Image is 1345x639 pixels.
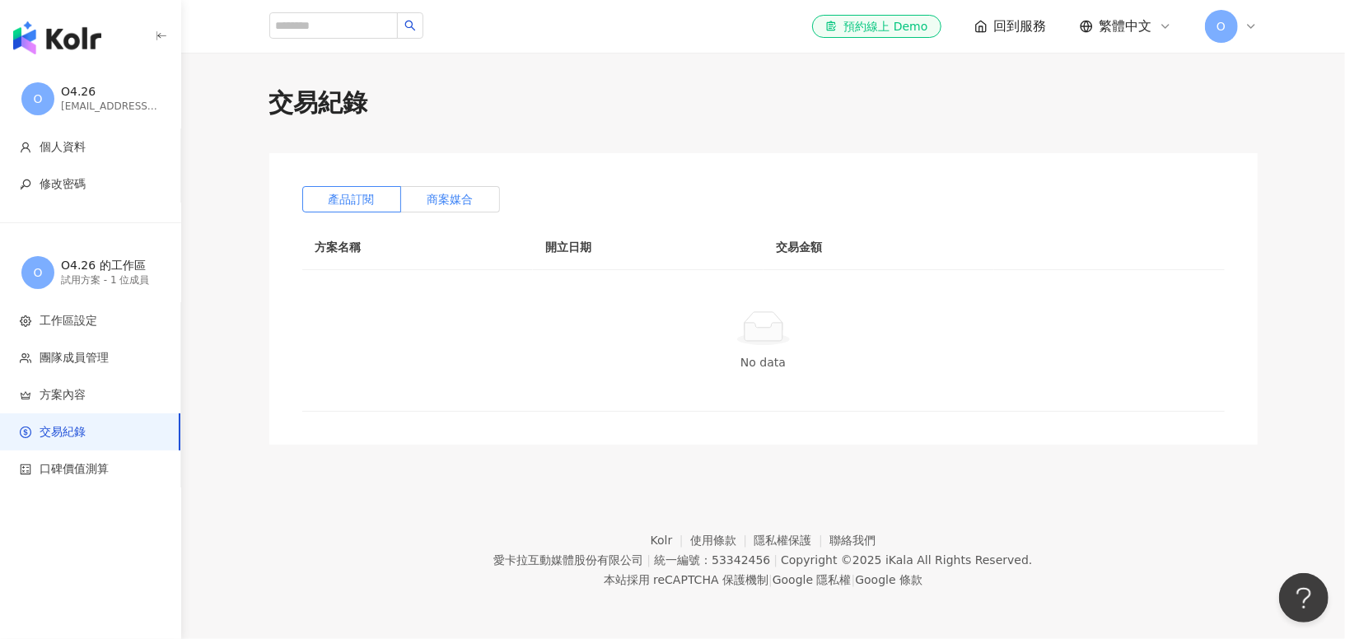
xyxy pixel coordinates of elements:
span: | [647,553,651,567]
span: 方案內容 [40,387,86,403]
th: 方案名稱 [302,225,533,270]
div: Copyright © 2025 All Rights Reserved. [781,553,1032,567]
iframe: Help Scout Beacon - Open [1279,573,1329,623]
span: calculator [20,464,31,475]
span: | [852,573,856,586]
div: O4.26 的工作區 [61,258,160,274]
div: [EMAIL_ADDRESS][DOMAIN_NAME] [61,100,160,114]
span: 工作區設定 [40,313,97,329]
span: O [33,264,42,282]
span: search [404,20,416,31]
span: 本站採用 reCAPTCHA 保護機制 [604,570,922,590]
div: 交易紀錄 [269,86,1258,120]
a: Kolr [651,534,690,547]
span: 修改密碼 [40,176,86,193]
div: 預約線上 Demo [825,18,927,35]
img: logo [13,21,101,54]
span: dollar [20,427,31,438]
a: Google 隱私權 [773,573,852,586]
a: 隱私權保護 [754,534,830,547]
span: 產品訂閱 [329,193,375,206]
div: 愛卡拉互動媒體股份有限公司 [493,553,643,567]
a: Google 條款 [855,573,922,586]
th: 交易金額 [764,225,994,270]
span: 個人資料 [40,139,86,156]
div: 統一編號：53342456 [654,553,770,567]
span: O [33,90,42,108]
a: iKala [885,553,913,567]
a: 使用條款 [690,534,754,547]
div: 試用方案 - 1 位成員 [61,273,160,287]
div: No data [322,353,1205,371]
span: 口碑價值測算 [40,461,109,478]
a: 回到服務 [974,17,1047,35]
span: 交易紀錄 [40,424,86,441]
span: user [20,142,31,153]
span: key [20,179,31,190]
span: O [1217,17,1226,35]
span: 回到服務 [994,17,1047,35]
th: 開立日期 [533,225,764,270]
span: 繁體中文 [1100,17,1152,35]
a: 預約線上 Demo [812,15,941,38]
div: O4.26 [61,84,160,100]
a: 聯絡我們 [829,534,876,547]
span: 商案媒合 [427,193,473,206]
span: | [768,573,773,586]
span: | [773,553,778,567]
span: 團隊成員管理 [40,350,109,366]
